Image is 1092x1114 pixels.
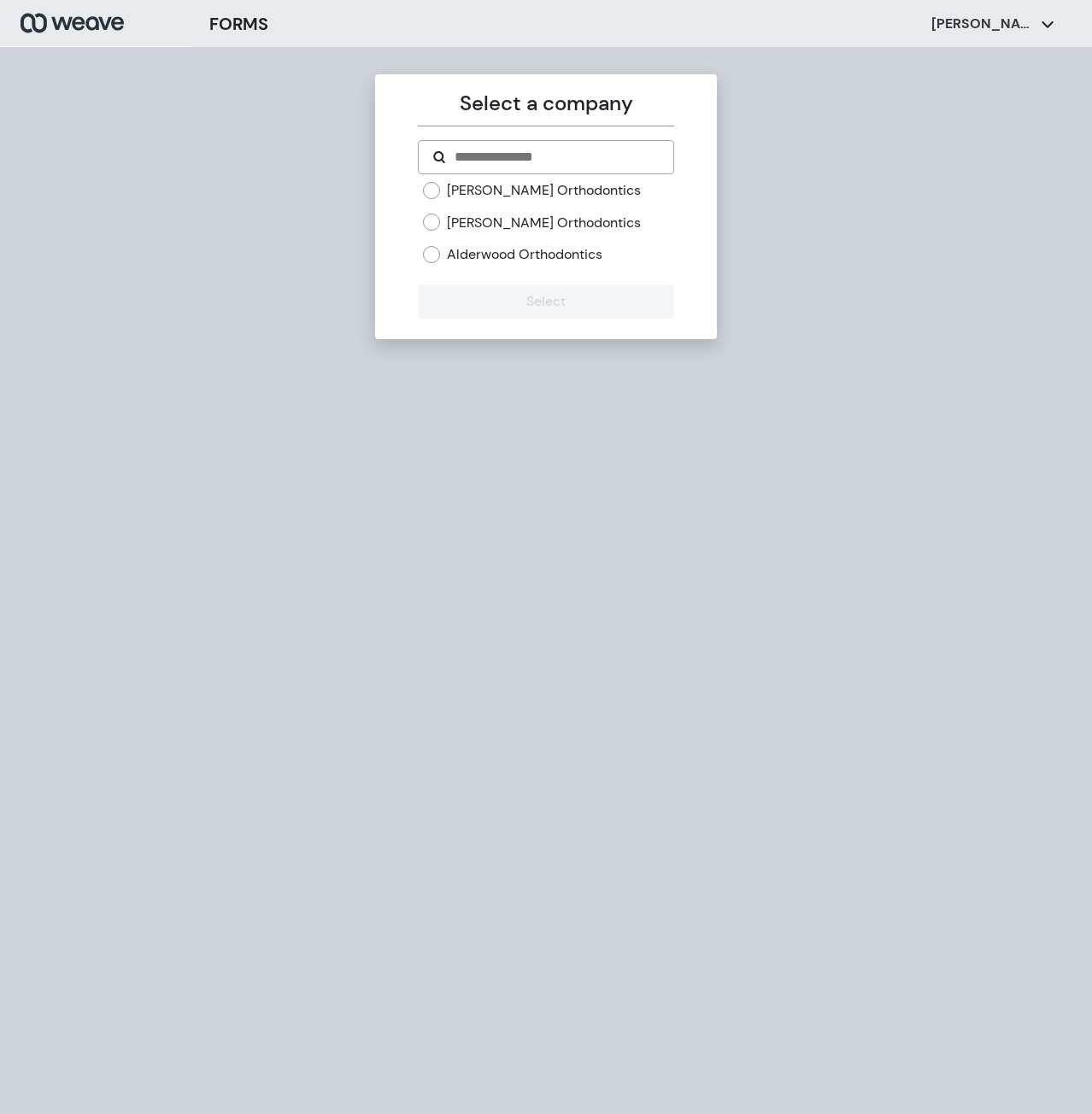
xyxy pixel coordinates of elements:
p: [PERSON_NAME] [931,15,1034,33]
label: Alderwood Orthodontics [447,245,602,264]
label: [PERSON_NAME] Orthodontics [447,214,641,232]
p: Select a company [418,88,673,119]
label: [PERSON_NAME] Orthodontics [447,181,641,200]
input: Search [453,147,659,167]
button: Select [418,284,673,319]
h3: FORMS [209,11,268,37]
